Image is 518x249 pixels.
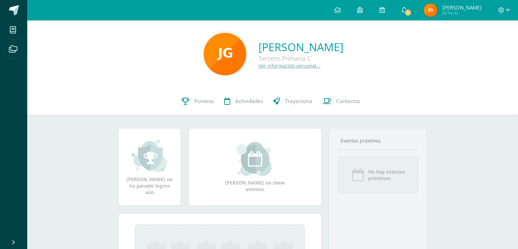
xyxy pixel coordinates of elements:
[176,88,219,115] a: Punteos
[258,54,343,62] div: Tercero Primaria C
[258,40,343,54] a: [PERSON_NAME]
[442,4,482,11] span: [PERSON_NAME]
[221,142,289,192] div: [PERSON_NAME] no tiene eventos
[404,9,412,16] span: 1
[336,98,360,105] span: Contactos
[194,98,214,105] span: Punteos
[268,88,317,115] a: Trayectoria
[285,98,312,105] span: Trayectoria
[131,138,168,173] img: achievement_small.png
[235,98,263,105] span: Actividades
[204,33,246,75] img: 9e34b179e675fb255a563d589889e658.png
[351,168,365,182] img: event_icon.png
[317,88,365,115] a: Contactos
[424,3,437,17] img: 2bc7bb8f305176af3f8503723f7642e6.png
[368,169,405,181] span: No hay eventos próximos
[125,138,174,195] div: [PERSON_NAME] no ha ganado logros aún
[338,137,418,144] div: Eventos próximos
[219,88,268,115] a: Actividades
[236,142,273,176] img: event_small.png
[258,62,320,69] a: Ver información personal...
[442,10,482,16] span: Mi Perfil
